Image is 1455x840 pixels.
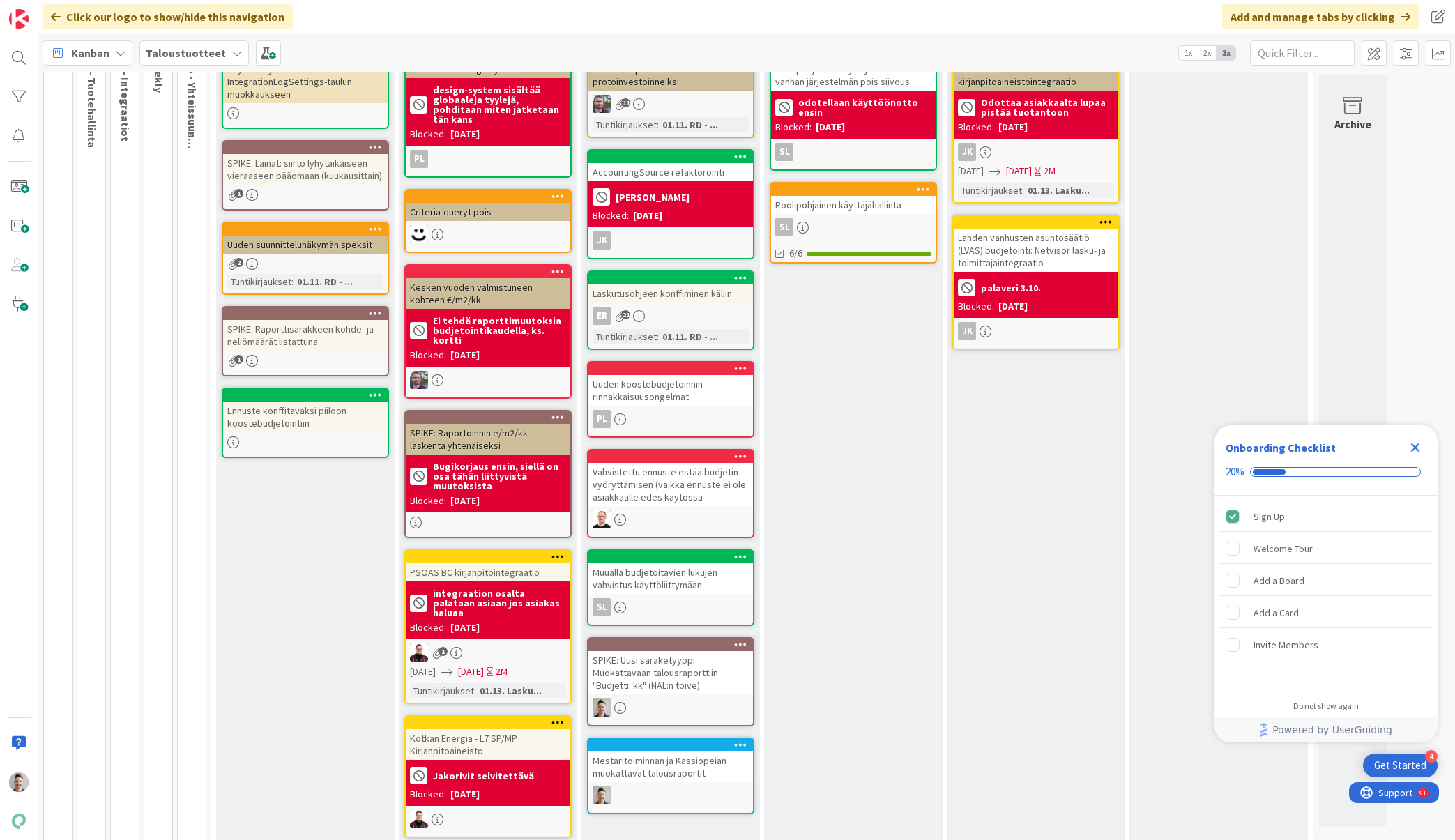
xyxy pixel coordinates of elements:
div: TK [406,371,570,389]
img: LL [593,510,611,528]
div: PL [593,410,611,428]
a: SPIKE: Uusi saraketyyppi Muokattavaan talousraporttiin "Budjetti: kk" (NAL:n toive)TN [587,637,754,726]
a: AccountingSource refaktorointi[PERSON_NAME]Blocked:[DATE]JK [587,149,754,259]
a: Uuden suunnittelunäkymän speksitTuntikirjaukset:01.11. RD - ... [222,222,389,295]
a: PSOAS BC kirjanpitointegraatiointegraation osalta palataan asiaan jos asiakas haluaaBlocked:[DATE... [404,549,572,704]
b: Ei tehdä raporttimuutoksia budjetointikaudella, ks. kortti [433,316,566,345]
img: MH [410,225,428,243]
div: Käyttöliittymä IntegrationLogSettings-taulun muokkaukseen [223,47,388,103]
div: 20% [1226,466,1244,478]
div: Add a Card is incomplete. [1220,597,1432,628]
div: JK [958,322,976,340]
img: TK [410,371,428,389]
div: Blocked: [410,348,446,362]
div: JK [954,322,1118,340]
span: : [1022,183,1024,198]
img: Visit kanbanzone.com [9,9,29,29]
div: [DATE] [450,620,480,635]
div: MH [406,225,570,243]
div: Roolipohjainen käyttäjähallinta [771,183,936,214]
div: [DATE] [998,120,1028,135]
div: [DATE] [450,787,480,802]
div: Welcome Tour [1254,540,1313,557]
div: SPIKE: Lainat: siirto lyhytaikaiseen vieraaseen pääomaan (kuukausittain) [223,142,388,185]
div: Sign Up [1254,508,1285,525]
div: sl [593,598,611,616]
span: 1 [439,647,448,656]
div: Tuntikirjaukset [593,117,657,132]
div: SPIKE: Uusi saraketyyppi Muokattavaan talousraporttiin "Budjetti: kk" (NAL:n toive) [588,651,753,694]
div: SPIKE: Raportoinnin e/m2/kk -laskenta yhtenäiseksi [406,411,570,455]
a: Elinkaaritapahtumat protoinvestoinneiksiTKTuntikirjaukset:01.11. RD - ... [587,46,754,138]
div: Ennuste konffitavaksi piiloon koostebudjetointiin [223,402,388,432]
div: ER [588,307,753,325]
a: SPIKE: Lainat: siirto lyhytaikaiseen vieraaseen pääomaan (kuukausittain) [222,140,389,211]
div: Uuden suunnittelunäkymän speksit [223,223,388,254]
span: 1 [234,189,243,198]
div: Invite Members [1254,636,1318,653]
div: Criteria-queryt pois [406,190,570,221]
div: Blocked: [958,120,994,135]
div: Click our logo to show/hide this navigation [43,4,293,29]
div: Tuntikirjaukset [593,329,657,344]
div: Kotkan Energia - L7 SP/MP Kirjanpitoaineisto [406,717,570,760]
div: Muualla budjetoitavien lukujen vahvistus käyttöliittymään [588,551,753,594]
div: [DATE] [816,120,845,135]
a: Roolipohjainen käyttäjänhallinta: vanhan järjestelmän pois siivousodotellaan käyttöönotto ensinBl... [770,46,937,171]
a: Criteria-queryt poisMH [404,189,572,253]
div: JK [588,231,753,250]
div: Tuntikirjaukset [958,183,1022,198]
span: Keskiviikko - Yhteissuunnittelu [185,15,199,173]
div: 2M [1044,164,1056,178]
div: [DATE] [998,299,1028,314]
span: Support [29,2,63,19]
div: Uuden koostebudjetoinnin rinnakkaisuusongelmat [588,362,753,406]
div: SPIKE: Raporttisarakkeen kohde- ja neliömäärät listattuna [223,307,388,351]
b: palaveri 3.10. [981,283,1041,293]
a: SPIKE: Raporttisarakkeen kohde- ja neliömäärät listattuna [222,306,389,376]
span: : [291,274,294,289]
a: PSOAS BC kirjanpitoaineistointegraatioOdottaa asiakkaalta lupaa pistää tuotantoonBlocked:[DATE]JK... [952,46,1120,204]
span: 6/6 [789,246,802,261]
div: Get Started [1374,758,1426,772]
div: Blocked: [410,787,446,802]
div: TK [588,95,753,113]
div: Lahden vanhusten asuntosäätiö (LVAS) budjetointi: Netvisor lasku- ja toimittajaintegraatio [954,216,1118,272]
b: [PERSON_NAME] [616,192,690,202]
div: Kesken vuoden valmistuneen kohteen €/m2/kk [406,266,570,309]
div: Kesken vuoden valmistuneen kohteen €/m2/kk [406,278,570,309]
a: Lahden vanhusten asuntosäätiö (LVAS) budjetointi: Netvisor lasku- ja toimittajaintegraatiopalaver... [952,215,1120,350]
div: Vahvistettu ennuste estää budjetin vyöryttämisen (vaikka ennuste ei ole asiakkaalle edes käytössä [588,463,753,506]
div: Onboarding Checklist [1226,439,1336,456]
span: 21 [621,310,630,319]
span: [DATE] [958,164,984,178]
div: SPIKE: Raporttisarakkeen kohde- ja neliömäärät listattuna [223,320,388,351]
div: [DATE] [450,348,480,362]
div: JK [954,143,1118,161]
div: SPIKE: Raportoinnin e/m2/kk -laskenta yhtenäiseksi [406,424,570,455]
span: [DATE] [1006,164,1032,178]
b: Odottaa asiakkaalta lupaa pistää tuotantoon [981,98,1114,117]
div: SPIKE: Lainat: siirto lyhytaikaiseen vieraaseen pääomaan (kuukausittain) [223,154,388,185]
div: Invite Members is incomplete. [1220,629,1432,660]
img: AA [410,643,428,662]
div: Käyttöliittymä IntegrationLogSettings-taulun muokkaukseen [223,60,388,103]
a: Uuden koostebudjetoinnin rinnakkaisuusongelmatPL [587,361,754,438]
a: Muualla budjetoitavien lukujen vahvistus käyttöliittymäänsl [587,549,754,626]
b: Taloustuotteet [146,46,226,60]
div: Muualla budjetoitavien lukujen vahvistus käyttöliittymään [588,563,753,594]
span: : [657,117,659,132]
a: Käyttöliittymä IntegrationLogSettings-taulun muokkaukseen [222,46,389,129]
a: SPIKE: Raportoinnin e/m2/kk -laskenta yhtenäiseksiBugikorjaus ensin, siellä on osa tähän liittyvi... [404,410,572,538]
div: Archive [1334,116,1371,132]
span: [DATE] [458,664,484,679]
div: TN [588,698,753,717]
div: PL [410,150,428,168]
div: sl [771,143,936,161]
a: Vahvistettu ennuste estää budjetin vyöryttämisen (vaikka ennuste ei ole asiakkaalle edes käytössäLL [587,449,754,538]
a: Powered by UserGuiding [1221,717,1431,742]
span: 2 [234,258,243,267]
span: 3x [1217,46,1235,60]
div: [DATE] [450,127,480,142]
img: TN [593,698,611,717]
